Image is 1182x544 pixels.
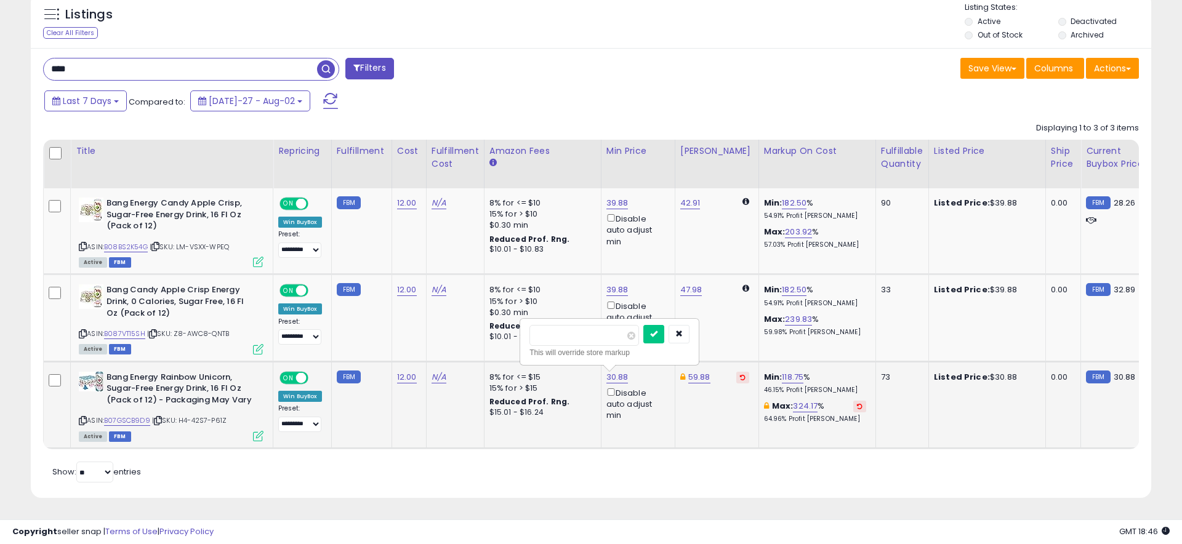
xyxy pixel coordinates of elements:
[1051,145,1075,170] div: Ship Price
[680,284,702,296] a: 47.98
[758,140,875,188] th: The percentage added to the cost of goods (COGS) that forms the calculator for Min & Max prices.
[109,431,131,442] span: FBM
[278,217,322,228] div: Win BuyBox
[934,284,1036,295] div: $39.88
[489,372,592,383] div: 8% for <= $15
[12,526,214,538] div: seller snap | |
[965,2,1151,14] p: Listing States:
[147,329,229,338] span: | SKU: Z8-AWC8-QNTB
[278,145,326,158] div: Repricing
[489,209,592,220] div: 15% for > $10
[489,145,596,158] div: Amazon Fees
[432,371,446,383] a: N/A
[79,372,103,391] img: 51Kx+0EWMAL._SL40_.jpg
[109,257,131,268] span: FBM
[764,372,866,394] div: %
[489,244,592,255] div: $10.01 - $10.83
[63,95,111,107] span: Last 7 Days
[278,303,322,314] div: Win BuyBox
[105,526,158,537] a: Terms of Use
[764,226,866,249] div: %
[764,226,786,238] b: Max:
[432,145,479,170] div: Fulfillment Cost
[432,197,446,209] a: N/A
[79,284,103,309] img: 51WsSc6SnmL._SL40_.jpg
[881,284,919,295] div: 33
[489,234,570,244] b: Reduced Prof. Rng.
[881,145,923,170] div: Fulfillable Quantity
[397,197,417,209] a: 12.00
[337,283,361,296] small: FBM
[489,321,570,331] b: Reduced Prof. Rng.
[79,198,263,266] div: ASIN:
[489,332,592,342] div: $10.01 - $10.83
[606,386,665,422] div: Disable auto adjust min
[934,198,1036,209] div: $39.88
[764,314,866,337] div: %
[680,197,701,209] a: 42.91
[934,371,990,383] b: Listed Price:
[1119,526,1170,537] span: 2025-08-11 18:46 GMT
[764,145,870,158] div: Markup on Cost
[960,58,1024,79] button: Save View
[785,313,812,326] a: 239.83
[1086,145,1149,170] div: Current Buybox Price
[12,526,57,537] strong: Copyright
[278,318,322,345] div: Preset:
[104,242,148,252] a: B08BS2K54G
[1086,283,1110,296] small: FBM
[489,396,570,407] b: Reduced Prof. Rng.
[978,16,1000,26] label: Active
[606,197,629,209] a: 39.88
[44,90,127,111] button: Last 7 Days
[772,400,794,412] b: Max:
[1051,198,1071,209] div: 0.00
[934,197,990,209] b: Listed Price:
[281,372,296,383] span: ON
[129,96,185,108] span: Compared to:
[1051,372,1071,383] div: 0.00
[104,329,145,339] a: B087VT15SH
[934,284,990,295] b: Listed Price:
[782,284,806,296] a: 182.50
[281,199,296,209] span: ON
[159,526,214,537] a: Privacy Policy
[65,6,113,23] h5: Listings
[764,299,866,308] p: 54.91% Profit [PERSON_NAME]
[782,197,806,209] a: 182.50
[793,400,818,412] a: 324.17
[764,415,866,423] p: 64.96% Profit [PERSON_NAME]
[109,344,131,354] span: FBM
[489,198,592,209] div: 8% for <= $10
[278,391,322,402] div: Win BuyBox
[688,371,710,383] a: 59.88
[307,286,326,296] span: OFF
[1114,284,1136,295] span: 32.89
[1114,197,1136,209] span: 28.26
[337,196,361,209] small: FBM
[150,242,229,252] span: | SKU: LM-VSXX-WPEQ
[764,386,866,394] p: 46.15% Profit [PERSON_NAME]
[209,95,295,107] span: [DATE]-27 - Aug-02
[606,371,629,383] a: 30.88
[107,372,256,409] b: Bang Energy Rainbow Unicorn, Sugar-Free Energy Drink, 16 Fl Oz (Pack of 12) - Packaging May Vary
[52,466,141,478] span: Show: entries
[307,372,326,383] span: OFF
[764,197,782,209] b: Min:
[107,284,256,322] b: Bang Candy Apple Crisp Energy Drink, 0 Calories, Sugar Free, 16 Fl Oz (Pack of 12)
[764,284,866,307] div: %
[764,371,782,383] b: Min:
[764,284,782,295] b: Min:
[606,212,665,247] div: Disable auto adjust min
[934,372,1036,383] div: $30.88
[978,30,1023,40] label: Out of Stock
[1071,30,1104,40] label: Archived
[606,145,670,158] div: Min Price
[76,145,268,158] div: Title
[881,198,919,209] div: 90
[397,145,421,158] div: Cost
[79,257,107,268] span: All listings currently available for purchase on Amazon
[190,90,310,111] button: [DATE]-27 - Aug-02
[764,313,786,325] b: Max:
[79,344,107,354] span: All listings currently available for purchase on Amazon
